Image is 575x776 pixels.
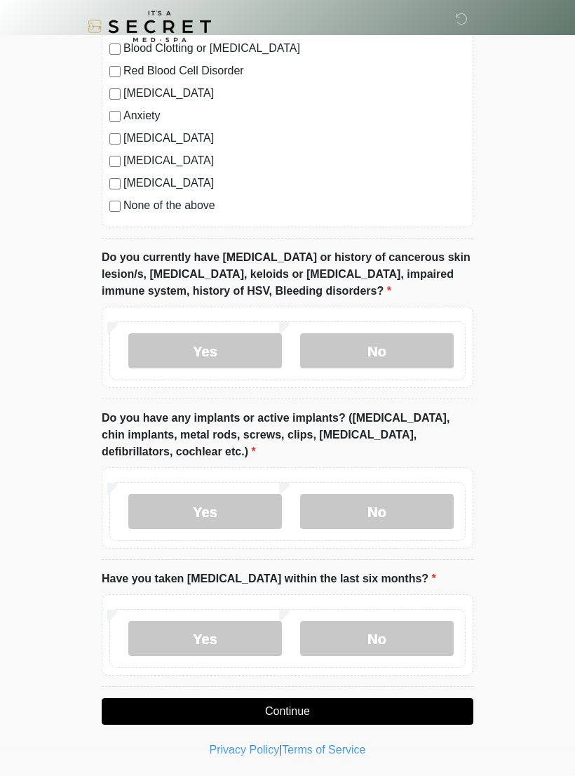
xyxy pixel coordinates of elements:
[123,85,466,102] label: [MEDICAL_DATA]
[123,152,466,169] label: [MEDICAL_DATA]
[109,111,121,122] input: Anxiety
[123,107,466,124] label: Anxiety
[109,133,121,145] input: [MEDICAL_DATA]
[300,333,454,368] label: No
[279,744,282,756] a: |
[88,11,211,42] img: It's A Secret Med Spa Logo
[109,156,121,167] input: [MEDICAL_DATA]
[282,744,365,756] a: Terms of Service
[102,570,436,587] label: Have you taken [MEDICAL_DATA] within the last six months?
[123,175,466,192] label: [MEDICAL_DATA]
[123,130,466,147] label: [MEDICAL_DATA]
[123,62,466,79] label: Red Blood Cell Disorder
[102,410,473,460] label: Do you have any implants or active implants? ([MEDICAL_DATA], chin implants, metal rods, screws, ...
[109,201,121,212] input: None of the above
[128,621,282,656] label: Yes
[109,88,121,100] input: [MEDICAL_DATA]
[128,494,282,529] label: Yes
[300,494,454,529] label: No
[210,744,280,756] a: Privacy Policy
[300,621,454,656] label: No
[128,333,282,368] label: Yes
[109,66,121,77] input: Red Blood Cell Disorder
[102,698,473,725] button: Continue
[109,178,121,189] input: [MEDICAL_DATA]
[123,197,466,214] label: None of the above
[102,249,473,300] label: Do you currently have [MEDICAL_DATA] or history of cancerous skin lesion/s, [MEDICAL_DATA], keloi...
